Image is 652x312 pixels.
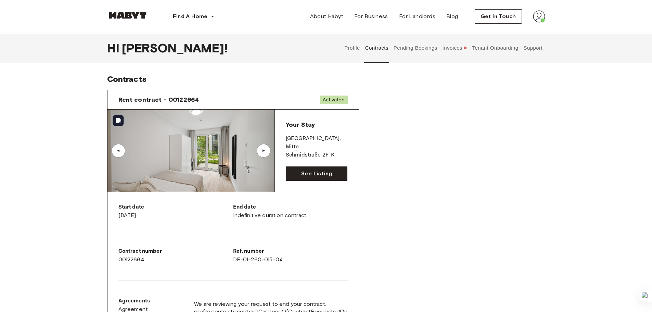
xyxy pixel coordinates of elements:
[286,166,348,181] a: See Listing
[399,12,435,21] span: For Landlords
[475,9,522,24] button: Get in Touch
[286,151,348,159] p: Schmidstraße 2F-K
[118,203,233,211] p: Start date
[286,121,315,128] span: Your Stay
[107,110,274,192] img: Image of the room
[481,12,516,21] span: Get in Touch
[107,74,146,84] span: Contracts
[118,96,199,104] span: Rent contract - 00122664
[533,10,545,23] img: avatar
[107,12,148,19] img: Habyt
[173,12,208,21] span: Find A Home
[394,10,441,23] a: For Landlords
[442,33,468,63] button: Invoices
[233,247,348,255] p: Ref. number
[344,33,361,63] button: Profile
[122,41,228,55] span: [PERSON_NAME] !
[118,247,233,255] p: Contract number
[118,247,233,264] div: 00122664
[194,300,347,308] span: We are reviewing your request to end your contract.
[260,149,267,153] div: ▲
[233,203,348,211] p: End date
[233,247,348,264] div: DE-01-260-015-04
[118,297,150,305] p: Agreements
[118,203,233,220] div: [DATE]
[115,149,122,153] div: ▲
[342,33,545,63] div: user profile tabs
[471,33,519,63] button: Tenant Onboarding
[354,12,388,21] span: For Business
[286,135,348,151] p: [GEOGRAPHIC_DATA] , Mitte
[301,170,332,178] span: See Listing
[310,12,343,21] span: About Habyt
[349,10,394,23] a: For Business
[364,33,389,63] button: Contracts
[320,96,347,104] span: Activated
[167,10,220,23] button: Find A Home
[233,203,348,220] div: Indefinitive duration contract
[305,10,349,23] a: About Habyt
[441,10,464,23] a: Blog
[107,41,122,55] span: Hi
[446,12,458,21] span: Blog
[393,33,438,63] button: Pending Bookings
[523,33,544,63] button: Support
